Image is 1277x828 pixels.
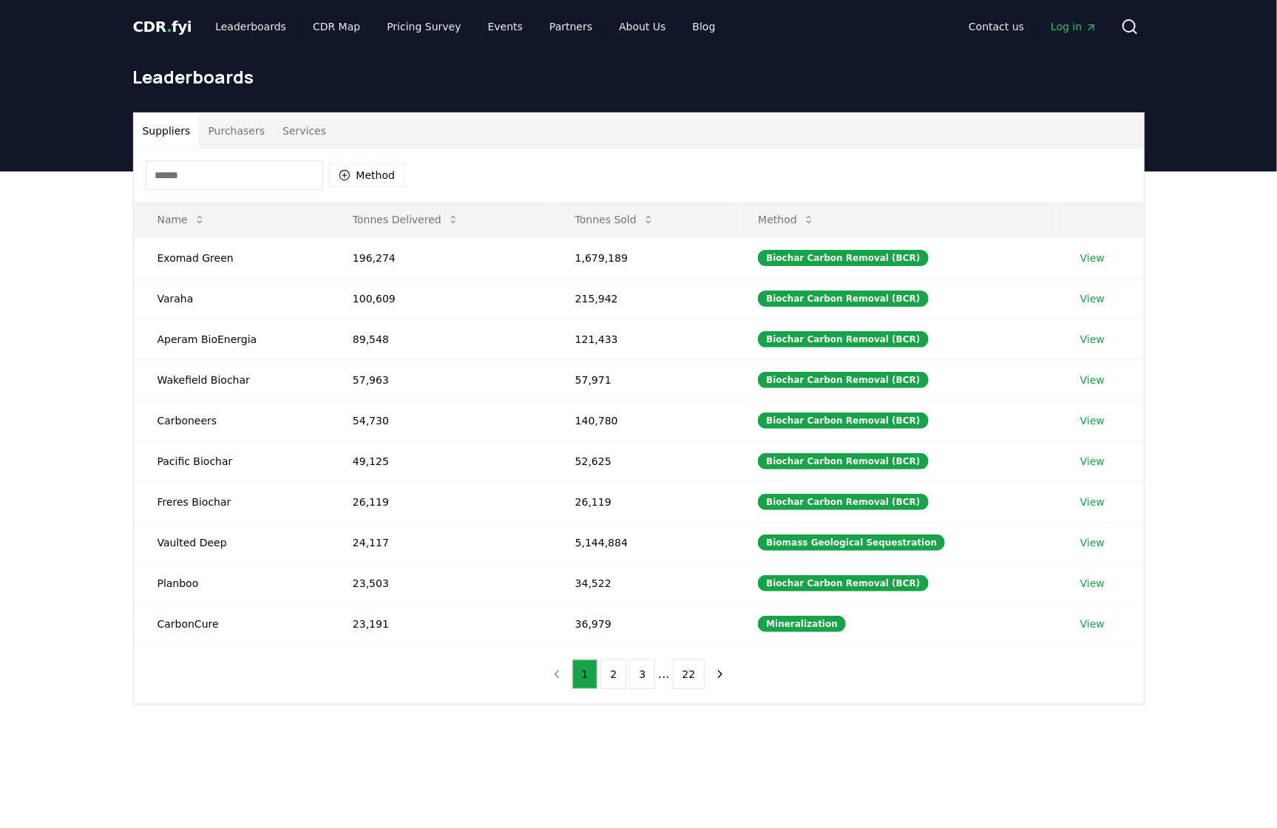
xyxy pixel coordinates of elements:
a: Partners [538,13,604,40]
td: 140,780 [552,400,735,441]
td: 23,503 [329,563,552,603]
span: . [166,18,172,35]
nav: Main [957,13,1108,40]
button: 22 [673,659,705,689]
td: 57,963 [329,359,552,400]
div: Biochar Carbon Removal (BCR) [758,372,928,388]
button: Suppliers [134,113,200,149]
button: Purchasers [199,113,274,149]
a: Events [476,13,535,40]
button: 2 [600,659,626,689]
td: Carboneers [134,400,329,441]
td: 89,548 [329,319,552,359]
a: Leaderboards [203,13,298,40]
a: CDR Map [301,13,372,40]
td: 24,117 [329,522,552,563]
nav: Main [203,13,727,40]
td: CarbonCure [134,603,329,644]
a: View [1080,413,1105,428]
td: 1,679,189 [552,237,735,278]
a: CDR.fyi [133,16,192,37]
div: Biochar Carbon Removal (BCR) [758,575,928,591]
td: 5,144,884 [552,522,735,563]
a: Pricing Survey [375,13,472,40]
div: Biochar Carbon Removal (BCR) [758,291,928,307]
a: View [1080,617,1105,631]
button: Tonnes Sold [563,205,666,234]
button: Name [146,205,217,234]
td: 100,609 [329,278,552,319]
div: Biochar Carbon Removal (BCR) [758,494,928,510]
span: Log in [1051,19,1097,34]
div: Biomass Geological Sequestration [758,535,945,551]
td: Exomad Green [134,237,329,278]
h1: Leaderboards [133,65,1145,89]
a: Log in [1039,13,1108,40]
div: Biochar Carbon Removal (BCR) [758,413,928,429]
a: View [1080,291,1105,306]
div: Mineralization [758,616,846,632]
a: View [1080,332,1105,347]
td: 23,191 [329,603,552,644]
td: 54,730 [329,400,552,441]
div: Biochar Carbon Removal (BCR) [758,250,928,266]
td: Vaulted Deep [134,522,329,563]
td: Freres Biochar [134,481,329,522]
button: next page [708,659,733,689]
td: Pacific Biochar [134,441,329,481]
a: Contact us [957,13,1036,40]
div: Biochar Carbon Removal (BCR) [758,453,928,469]
td: 26,119 [552,481,735,522]
a: View [1080,495,1105,509]
a: Blog [681,13,728,40]
td: 215,942 [552,278,735,319]
td: 121,433 [552,319,735,359]
div: Biochar Carbon Removal (BCR) [758,331,928,347]
button: 3 [629,659,655,689]
button: Services [274,113,335,149]
a: View [1080,535,1105,550]
td: 52,625 [552,441,735,481]
td: Varaha [134,278,329,319]
button: Method [329,163,405,187]
a: View [1080,576,1105,591]
button: Method [746,205,827,234]
a: View [1080,454,1105,469]
td: Wakefield Biochar [134,359,329,400]
td: 196,274 [329,237,552,278]
td: 36,979 [552,603,735,644]
td: 34,522 [552,563,735,603]
li: ... [658,665,669,683]
td: Aperam BioEnergia [134,319,329,359]
td: Planboo [134,563,329,603]
td: 57,971 [552,359,735,400]
button: Tonnes Delivered [341,205,471,234]
td: 49,125 [329,441,552,481]
a: View [1080,373,1105,387]
td: 26,119 [329,481,552,522]
button: 1 [572,659,598,689]
span: CDR fyi [133,18,192,35]
a: About Us [607,13,677,40]
a: View [1080,251,1105,265]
